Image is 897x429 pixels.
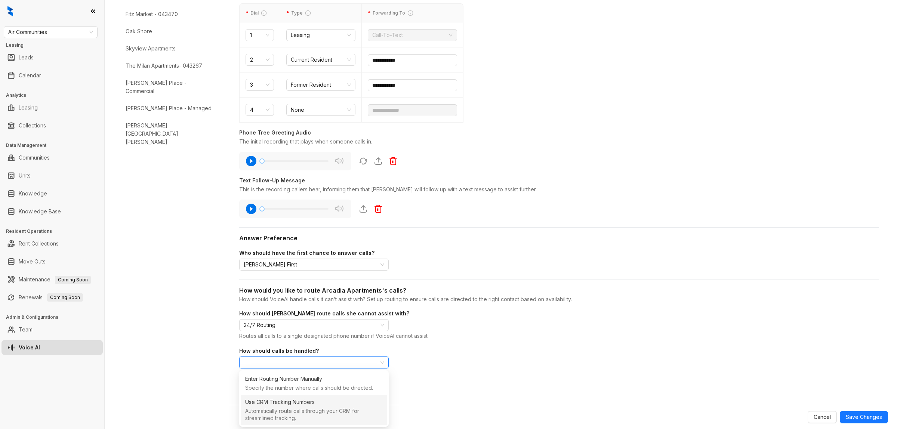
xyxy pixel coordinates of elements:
div: Skyview Apartments [126,44,176,53]
div: Specify the number where calls should be directed. [245,384,383,393]
div: Answer Preference [239,234,879,243]
a: Communities [19,150,50,165]
div: How should [PERSON_NAME] route calls she cannot assist with? [239,309,879,318]
a: Knowledge Base [19,204,61,219]
div: Type [286,10,355,17]
li: Knowledge [1,186,103,201]
li: Leads [1,50,103,65]
span: Save Changes [846,413,882,421]
div: Oak Shore [126,27,152,36]
div: Use CRM Tracking Numbers [241,395,387,425]
div: Text Follow-Up Message [239,176,879,185]
li: Calendar [1,68,103,83]
li: Collections [1,118,103,133]
a: Rent Collections [19,236,59,251]
div: [PERSON_NAME] Place - Managed [126,104,212,112]
a: Leads [19,50,34,65]
div: How should calls be handled? [239,347,879,355]
li: Move Outs [1,254,103,269]
li: Knowledge Base [1,204,103,219]
span: Current Resident [291,54,351,65]
button: Save Changes [840,411,888,423]
span: 3 [250,79,269,90]
div: The initial recording that plays when someone calls in. [239,138,879,146]
div: Forwarding To [368,10,457,17]
span: Cancel [814,413,831,421]
div: Who should have the first chance to answer calls? [239,249,879,257]
a: Leasing [19,100,38,115]
li: Team [1,322,103,337]
h3: Admin & Configurations [6,314,104,321]
li: Units [1,168,103,183]
div: Phone Tree Greeting Audio [239,129,879,137]
span: Kelsey Answers First [244,259,384,270]
div: Enter Routing Number Manually [245,375,322,383]
a: Team [19,322,33,337]
div: [PERSON_NAME] Place - Commercial [126,79,213,95]
li: Leasing [1,100,103,115]
h3: Analytics [6,92,104,99]
span: Air Communities [8,27,93,38]
button: Cancel [808,411,837,423]
img: logo [7,6,13,16]
div: Enter Routing Number Manually [241,372,387,395]
div: The Milan Apartments- 043267 [126,62,202,70]
div: This is the recording callers hear, informing them that [PERSON_NAME] will follow up with a text ... [239,185,879,194]
span: None [291,104,351,115]
li: Communities [1,150,103,165]
div: Dial [246,10,274,17]
span: Coming Soon [47,293,83,302]
h3: Resident Operations [6,228,104,235]
a: Voice AI [19,340,40,355]
span: Call-To-Text [372,30,453,41]
li: Rent Collections [1,236,103,251]
div: Automatically route calls through your CRM for streamlined tracking. [245,407,383,423]
div: Use CRM Tracking Numbers [245,398,315,406]
span: 1 [250,30,269,41]
div: How should VoiceAI handle calls it can’t assist with? Set up routing to ensure calls are directed... [239,295,879,303]
li: Renewals [1,290,103,305]
a: Move Outs [19,254,46,269]
h3: Data Management [6,142,104,149]
div: How would you like to route Arcadia Apartments's calls? [239,286,879,295]
span: Former Resident [291,79,351,90]
span: Coming Soon [55,276,91,284]
span: 24/7 Routing [244,320,384,331]
span: 4 [250,104,269,115]
div: [PERSON_NAME][GEOGRAPHIC_DATA] [PERSON_NAME][GEOGRAPHIC_DATA] [126,121,213,154]
div: Routes all calls to a single designated phone number if VoiceAI cannot assist. [239,332,879,341]
a: Collections [19,118,46,133]
li: Voice AI [1,340,103,355]
a: RenewalsComing Soon [19,290,83,305]
h3: Leasing [6,42,104,49]
span: 2 [250,54,269,65]
a: Knowledge [19,186,47,201]
a: Units [19,168,31,183]
div: Fitz Market - 043470 [126,10,178,18]
li: Maintenance [1,272,103,287]
a: Calendar [19,68,41,83]
span: Leasing [291,30,351,41]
